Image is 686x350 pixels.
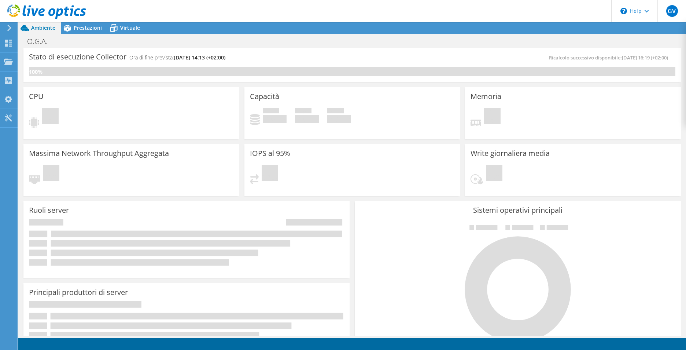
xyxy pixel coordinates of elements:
h3: Sistemi operativi principali [360,206,675,214]
h3: CPU [29,92,44,101]
h3: Write giornaliera media [471,149,550,157]
span: [DATE] 16:19 (+02:00) [622,54,668,61]
h4: 0 GiB [327,115,351,123]
span: In sospeso [484,108,501,126]
span: Ambiente [31,24,55,31]
span: In sospeso [262,165,278,183]
span: Virtuale [120,24,140,31]
h4: 0 GiB [295,115,319,123]
span: In uso [263,108,279,115]
span: Disponibile [295,108,311,115]
span: Totale [327,108,344,115]
h4: 0 GiB [263,115,287,123]
span: [DATE] 14:13 (+02:00) [174,54,225,61]
span: Ricalcolo successivo disponibile: [549,54,672,61]
svg: \n [620,8,627,14]
span: In sospeso [42,108,59,126]
h3: Ruoli server [29,206,69,214]
span: Prestazioni [74,24,102,31]
h3: Massima Network Throughput Aggregata [29,149,169,157]
span: GV [666,5,678,17]
h3: Principali produttori di server [29,288,128,296]
h3: Memoria [471,92,501,101]
h1: O.G.A. [24,37,59,45]
span: In sospeso [43,165,59,183]
h3: IOPS al 95% [250,149,290,157]
h4: Ora di fine prevista: [129,54,225,62]
h3: Capacità [250,92,279,101]
span: In sospeso [486,165,502,183]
